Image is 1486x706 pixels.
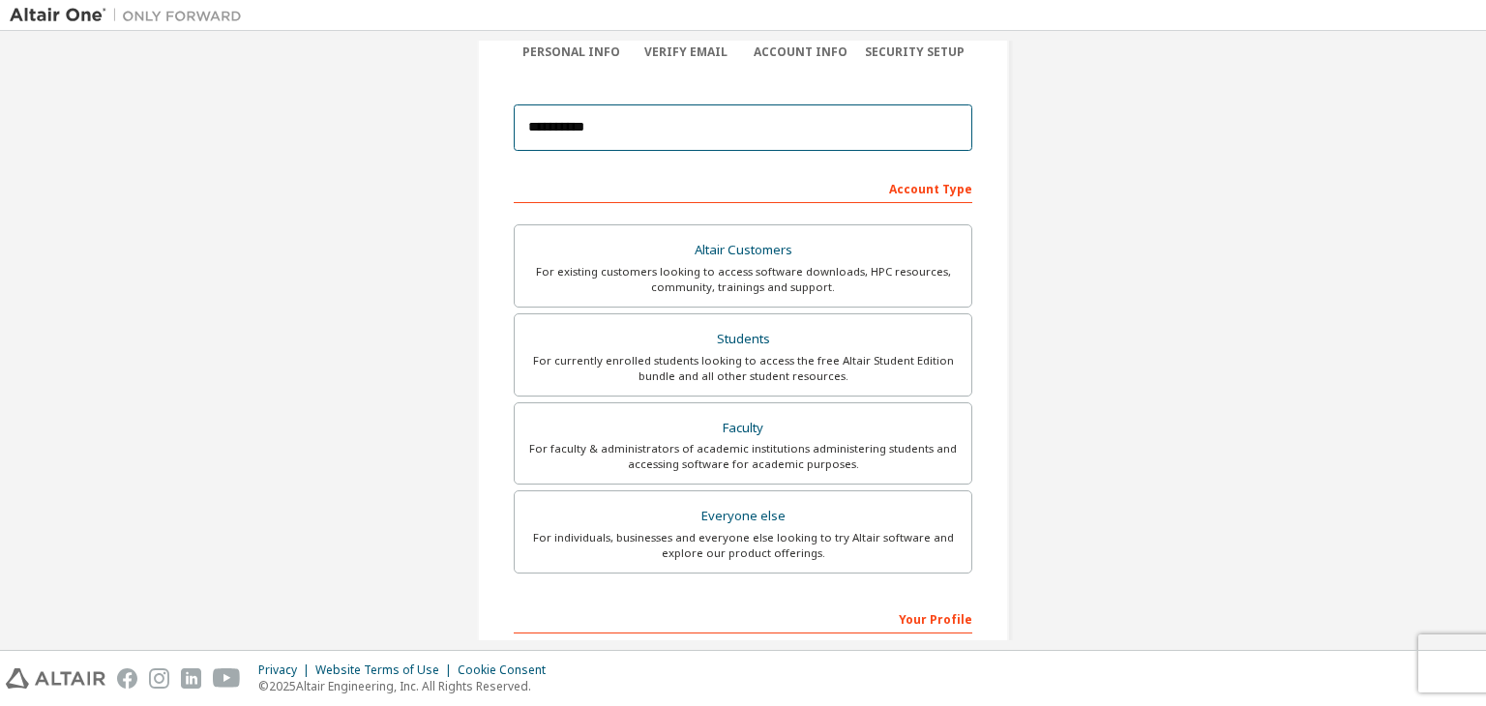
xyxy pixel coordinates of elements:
[743,44,858,60] div: Account Info
[526,264,960,295] div: For existing customers looking to access software downloads, HPC resources, community, trainings ...
[10,6,252,25] img: Altair One
[526,415,960,442] div: Faculty
[526,353,960,384] div: For currently enrolled students looking to access the free Altair Student Edition bundle and all ...
[213,668,241,689] img: youtube.svg
[526,326,960,353] div: Students
[514,603,972,633] div: Your Profile
[629,44,744,60] div: Verify Email
[858,44,973,60] div: Security Setup
[149,668,169,689] img: instagram.svg
[526,237,960,264] div: Altair Customers
[258,678,557,694] p: © 2025 Altair Engineering, Inc. All Rights Reserved.
[526,530,960,561] div: For individuals, businesses and everyone else looking to try Altair software and explore our prod...
[6,668,105,689] img: altair_logo.svg
[458,662,557,678] div: Cookie Consent
[514,44,629,60] div: Personal Info
[526,441,960,472] div: For faculty & administrators of academic institutions administering students and accessing softwa...
[258,662,315,678] div: Privacy
[117,668,137,689] img: facebook.svg
[514,172,972,203] div: Account Type
[181,668,201,689] img: linkedin.svg
[315,662,458,678] div: Website Terms of Use
[526,503,960,530] div: Everyone else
